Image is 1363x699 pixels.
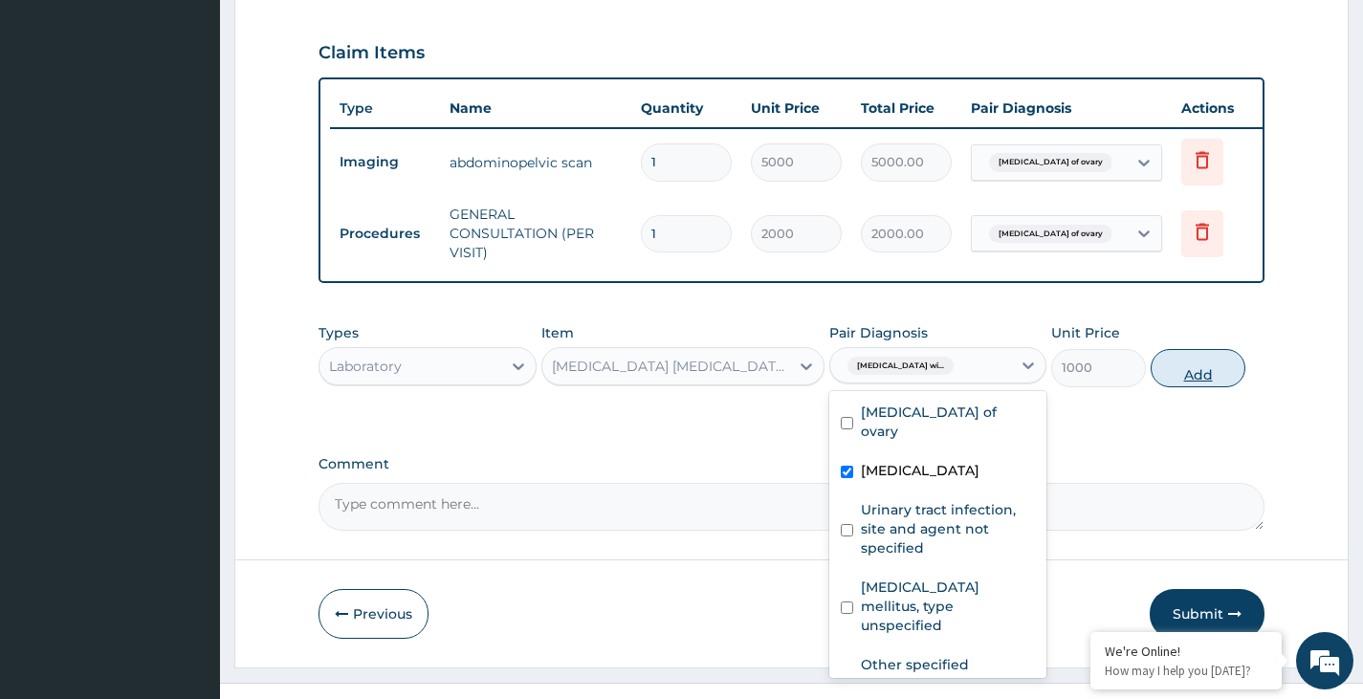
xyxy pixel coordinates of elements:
[741,89,851,127] th: Unit Price
[851,89,961,127] th: Total Price
[961,89,1172,127] th: Pair Diagnosis
[1105,643,1267,660] div: We're Online!
[861,578,1035,635] label: [MEDICAL_DATA] mellitus, type unspecified
[330,144,440,180] td: Imaging
[330,216,440,251] td: Procedures
[111,221,264,414] span: We're online!
[861,500,1035,557] label: Urinary tract infection, site and agent not specified
[989,225,1112,244] span: [MEDICAL_DATA] of ovary
[1051,323,1120,342] label: Unit Price
[552,357,792,376] div: [MEDICAL_DATA] [MEDICAL_DATA] TEST
[1150,589,1264,639] button: Submit
[861,461,979,480] label: [MEDICAL_DATA]
[829,323,928,342] label: Pair Diagnosis
[440,195,631,272] td: GENERAL CONSULTATION (PER VISIT)
[1105,663,1267,679] p: How may I help you today?
[314,10,360,55] div: Minimize live chat window
[319,589,429,639] button: Previous
[319,325,359,341] label: Types
[440,143,631,182] td: abdominopelvic scan
[99,107,321,132] div: Chat with us now
[440,89,631,127] th: Name
[319,43,425,64] h3: Claim Items
[847,357,954,376] span: [MEDICAL_DATA] wi...
[989,153,1112,172] span: [MEDICAL_DATA] of ovary
[541,323,574,342] label: Item
[861,403,1035,441] label: [MEDICAL_DATA] of ovary
[1172,89,1267,127] th: Actions
[319,456,1264,472] label: Comment
[631,89,741,127] th: Quantity
[35,96,77,143] img: d_794563401_company_1708531726252_794563401
[330,91,440,126] th: Type
[1151,349,1245,387] button: Add
[10,482,364,549] textarea: Type your message and hit 'Enter'
[329,357,402,376] div: Laboratory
